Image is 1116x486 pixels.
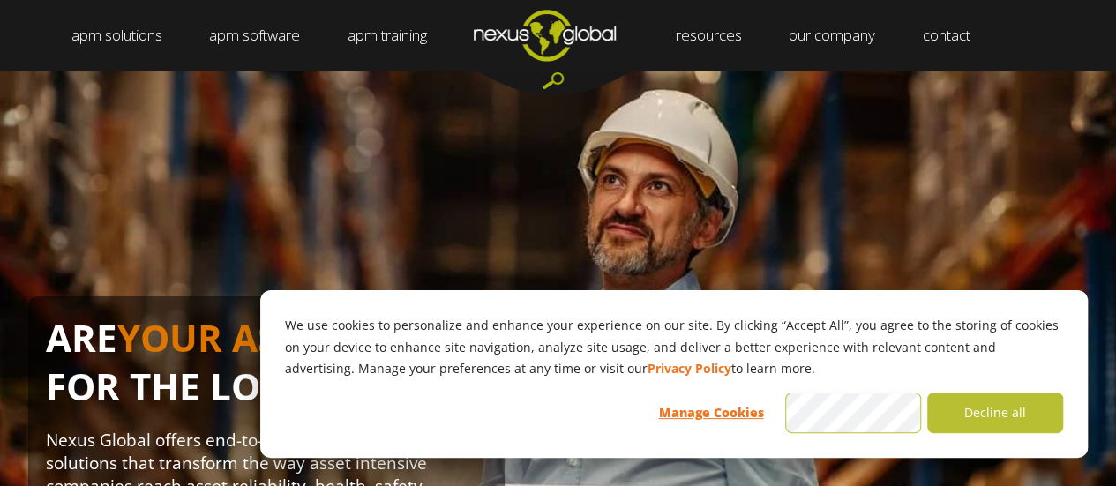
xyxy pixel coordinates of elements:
a: Privacy Policy [648,358,731,380]
button: Decline all [927,393,1063,433]
div: Cookie banner [260,290,1088,458]
span: YOUR ASSETS [117,312,361,363]
h1: ARE IN IT FOR THE LONG HAUL? [46,314,487,429]
button: Accept all [785,393,921,433]
p: We use cookies to personalize and enhance your experience on our site. By clicking “Accept All”, ... [285,315,1063,380]
button: Manage Cookies [643,393,779,433]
